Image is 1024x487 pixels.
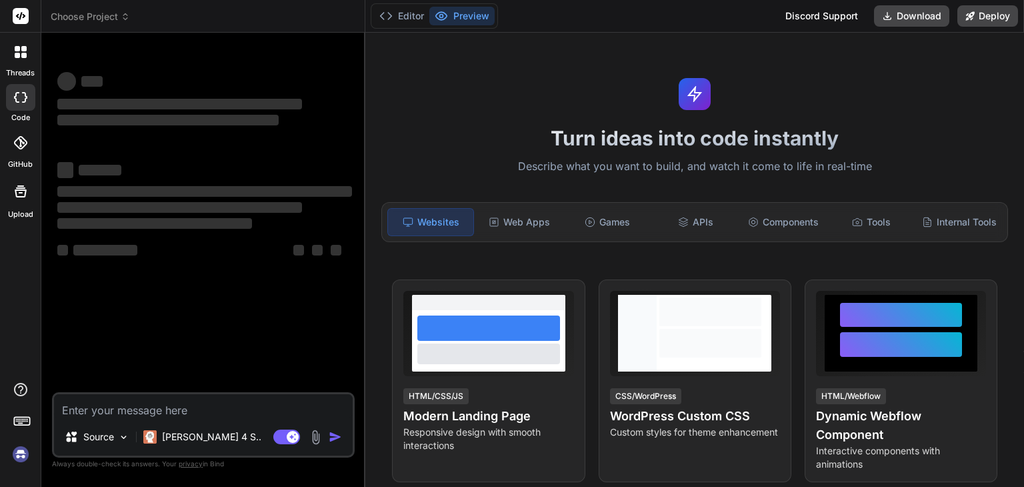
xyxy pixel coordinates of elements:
span: ‌ [81,76,103,87]
div: HTML/Webflow [816,388,886,404]
div: Internal Tools [917,208,1002,236]
h4: WordPress Custom CSS [610,407,780,426]
p: Always double-check its answers. Your in Bind [52,458,355,470]
p: Responsive design with smooth interactions [403,426,573,452]
img: attachment [308,430,323,445]
div: CSS/WordPress [610,388,681,404]
div: Components [741,208,826,236]
p: Describe what you want to build, and watch it come to life in real-time [373,158,1016,175]
button: Editor [374,7,429,25]
button: Preview [429,7,495,25]
img: icon [329,430,342,444]
p: [PERSON_NAME] 4 S.. [162,430,261,444]
span: Choose Project [51,10,130,23]
span: ‌ [57,72,76,91]
div: Web Apps [477,208,562,236]
h4: Dynamic Webflow Component [816,407,986,444]
h1: Turn ideas into code instantly [373,126,1016,150]
p: Source [83,430,114,444]
div: Tools [829,208,914,236]
img: Claude 4 Sonnet [143,430,157,444]
button: Download [874,5,949,27]
label: threads [6,67,35,79]
span: ‌ [57,245,68,256]
div: Websites [387,208,474,236]
p: Interactive components with animations [816,444,986,471]
span: ‌ [57,186,352,197]
label: Upload [8,209,33,220]
label: GitHub [8,159,33,170]
label: code [11,112,30,123]
span: ‌ [79,165,121,175]
div: Discord Support [777,5,866,27]
p: Custom styles for theme enhancement [610,426,780,439]
div: Games [565,208,650,236]
img: Pick Models [118,432,129,443]
span: ‌ [57,162,73,178]
span: ‌ [57,202,302,213]
span: ‌ [312,245,323,256]
img: signin [9,443,32,466]
span: privacy [179,460,203,468]
span: ‌ [57,99,302,109]
span: ‌ [73,245,137,256]
span: ‌ [293,245,304,256]
span: ‌ [57,115,279,125]
span: ‌ [57,218,252,229]
div: APIs [653,208,738,236]
span: ‌ [331,245,341,256]
h4: Modern Landing Page [403,407,573,426]
div: HTML/CSS/JS [403,388,469,404]
button: Deploy [957,5,1018,27]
